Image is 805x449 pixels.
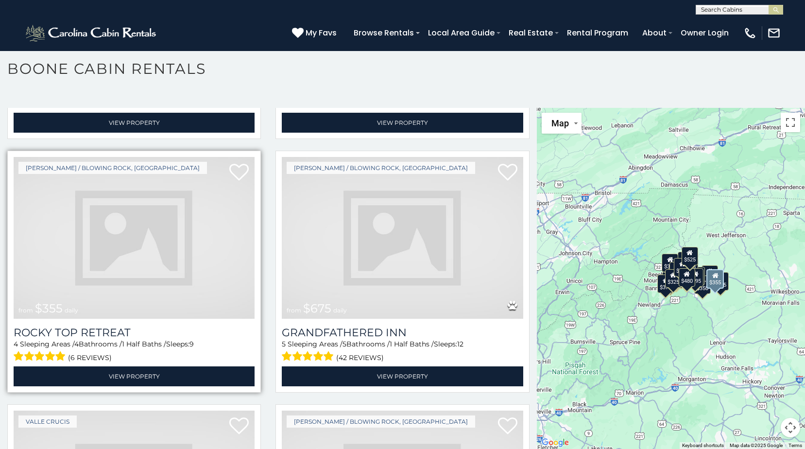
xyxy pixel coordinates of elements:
[282,157,523,319] img: Grandfathered Inn
[282,157,523,319] a: Grandfathered Inn from $675 daily
[551,118,569,128] span: Map
[14,157,255,319] img: Rocky Top Retreat
[665,269,681,288] div: $325
[701,265,718,284] div: $930
[457,340,463,348] span: 12
[229,416,249,437] a: Add to favorites
[14,339,255,364] div: Sleeping Areas / Bathrooms / Sleeps:
[65,307,78,314] span: daily
[504,24,558,41] a: Real Estate
[282,113,523,133] a: View Property
[637,24,671,41] a: About
[674,258,690,276] div: $349
[292,27,339,39] a: My Favs
[682,442,724,449] button: Keyboard shortcuts
[303,301,331,315] span: $675
[706,269,724,289] div: $355
[730,443,783,448] span: Map data ©2025 Google
[676,24,734,41] a: Owner Login
[282,339,523,364] div: Sleeping Areas / Bathrooms / Sleeps:
[687,268,703,287] div: $695
[767,26,781,40] img: mail-regular-white.png
[781,113,800,132] button: Toggle fullscreen view
[682,247,698,265] div: $525
[657,275,674,293] div: $375
[282,326,523,339] a: Grandfathered Inn
[306,27,337,39] span: My Favs
[678,268,695,287] div: $480
[788,443,802,448] a: Terms
[287,162,475,174] a: [PERSON_NAME] / Blowing Rock, [GEOGRAPHIC_DATA]
[14,366,255,386] a: View Property
[542,113,582,134] button: Change map style
[712,272,729,291] div: $355
[498,416,517,437] a: Add to favorites
[18,162,207,174] a: [PERSON_NAME] / Blowing Rock, [GEOGRAPHIC_DATA]
[14,326,255,339] a: Rocky Top Retreat
[14,157,255,319] a: Rocky Top Retreat from $355 daily
[662,254,678,272] div: $305
[349,24,419,41] a: Browse Rentals
[14,113,255,133] a: View Property
[122,340,166,348] span: 1 Half Baths /
[282,340,286,348] span: 5
[18,415,77,428] a: Valle Crucis
[35,301,63,315] span: $355
[336,351,384,364] span: (42 reviews)
[668,267,685,286] div: $395
[18,307,33,314] span: from
[539,436,571,449] a: Open this area in Google Maps (opens a new window)
[781,418,800,437] button: Map camera controls
[282,366,523,386] a: View Property
[539,436,571,449] img: Google
[189,340,194,348] span: 9
[562,24,633,41] a: Rental Program
[229,163,249,183] a: Add to favorites
[423,24,499,41] a: Local Area Guide
[24,23,159,43] img: White-1-2.png
[14,340,18,348] span: 4
[498,163,517,183] a: Add to favorites
[688,267,705,285] div: $380
[743,26,757,40] img: phone-regular-white.png
[343,340,346,348] span: 5
[287,307,301,314] span: from
[390,340,434,348] span: 1 Half Baths /
[287,415,475,428] a: [PERSON_NAME] / Blowing Rock, [GEOGRAPHIC_DATA]
[74,340,79,348] span: 4
[333,307,347,314] span: daily
[68,351,112,364] span: (6 reviews)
